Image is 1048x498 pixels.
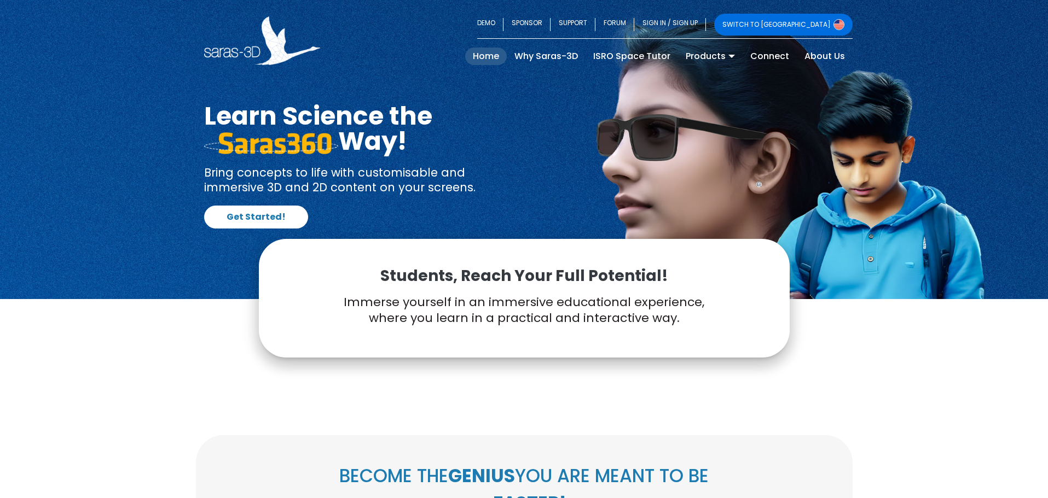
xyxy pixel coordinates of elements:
h1: Learn Science the Way! [204,103,516,154]
p: Bring concepts to life with customisable and immersive 3D and 2D content on your screens. [204,165,516,195]
a: Why Saras-3D [507,48,586,65]
p: Students, Reach Your Full Potential! [286,266,762,286]
p: Immerse yourself in an immersive educational experience, where you learn in a practical and inter... [286,295,762,326]
a: Products [678,48,743,65]
a: ISRO Space Tutor [586,48,678,65]
a: DEMO [477,14,503,36]
img: saras 360 [204,132,338,154]
a: Home [465,48,507,65]
a: SWITCH TO [GEOGRAPHIC_DATA] [714,14,853,36]
a: FORUM [595,14,634,36]
img: Switch to USA [833,19,844,30]
a: Get Started! [204,206,308,229]
a: SPONSOR [503,14,551,36]
img: Saras 3D [204,16,321,65]
a: About Us [797,48,853,65]
a: SUPPORT [551,14,595,36]
b: GENIUS [448,463,515,489]
a: SIGN IN / SIGN UP [634,14,706,36]
a: Connect [743,48,797,65]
